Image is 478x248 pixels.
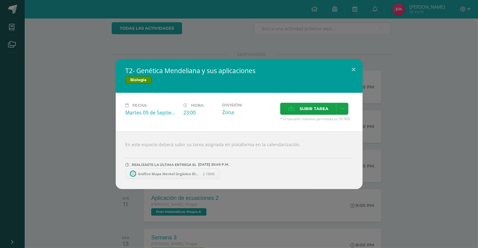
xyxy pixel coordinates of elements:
[222,109,275,116] div: Zona
[132,163,197,167] span: REALIZASTE LA ÚLTIMA ENTREGA EL
[222,103,275,107] label: División:
[300,103,328,114] span: Subir tarea
[203,172,214,176] span: 2.18MB
[116,131,363,189] div: En este espacio deberá subir su tarea asignada en plataforma en la calendarización.
[184,109,217,116] div: 23:00
[126,109,179,116] div: Martes 09 de Septiembre
[133,103,148,108] span: Fecha:
[345,59,363,80] button: Close (Esc)
[126,66,353,75] h2: T2- Genética Mendeliana y sus aplicaciones
[126,168,220,179] a: Gráfico Mapa Mental Orgánico Divertido Colores pastel.pdf 2.18MB
[280,116,353,122] span: * El tamaño máximo permitido es 50 MB
[135,172,203,176] span: Gráfico Mapa Mental Orgánico Divertido Colores pastel.pdf
[126,76,152,84] span: Biología
[191,103,205,108] span: Hora:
